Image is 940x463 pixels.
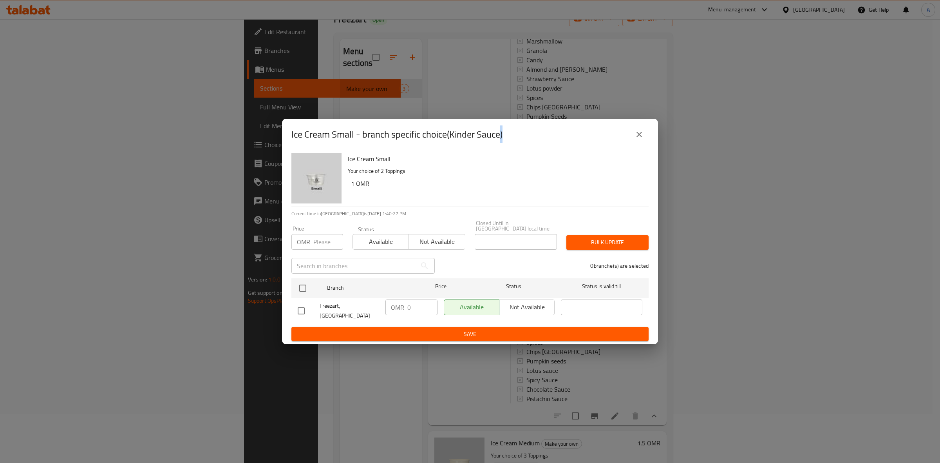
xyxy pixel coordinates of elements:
p: Current time in [GEOGRAPHIC_DATA] is [DATE] 1:40:27 PM [291,210,649,217]
span: Not available [412,236,462,247]
span: Available [356,236,406,247]
button: Not available [409,234,465,250]
span: Price [415,281,467,291]
span: Status is valid till [561,281,642,291]
input: Search in branches [291,258,417,274]
button: Save [291,327,649,341]
p: OMR [297,237,310,247]
span: Freezart, [GEOGRAPHIC_DATA] [320,301,379,321]
img: Ice Cream Small [291,153,342,203]
span: Status [473,281,555,291]
h2: Ice Cream Small - branch specific choice(Kinder Sauce) [291,128,503,141]
input: Please enter price [407,300,437,315]
button: close [630,125,649,144]
span: Save [298,329,642,339]
h6: 1 OMR [351,178,642,189]
p: Your choice of 2 Toppings [348,166,642,176]
h6: Ice Cream Small [348,153,642,164]
button: Bulk update [566,235,649,250]
span: Branch [327,283,409,293]
p: 0 branche(s) are selected [590,262,649,270]
p: OMR [391,303,404,312]
button: Available [352,234,409,250]
span: Bulk update [573,238,642,247]
input: Please enter price [313,234,343,250]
